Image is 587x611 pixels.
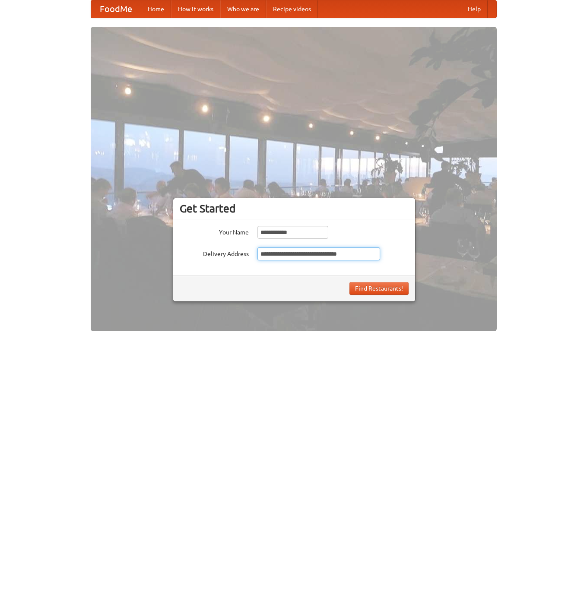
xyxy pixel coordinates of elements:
label: Delivery Address [180,247,249,258]
a: Help [461,0,488,18]
h3: Get Started [180,202,409,215]
a: How it works [171,0,220,18]
a: Home [141,0,171,18]
button: Find Restaurants! [349,282,409,295]
a: FoodMe [91,0,141,18]
a: Who we are [220,0,266,18]
a: Recipe videos [266,0,318,18]
label: Your Name [180,226,249,237]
